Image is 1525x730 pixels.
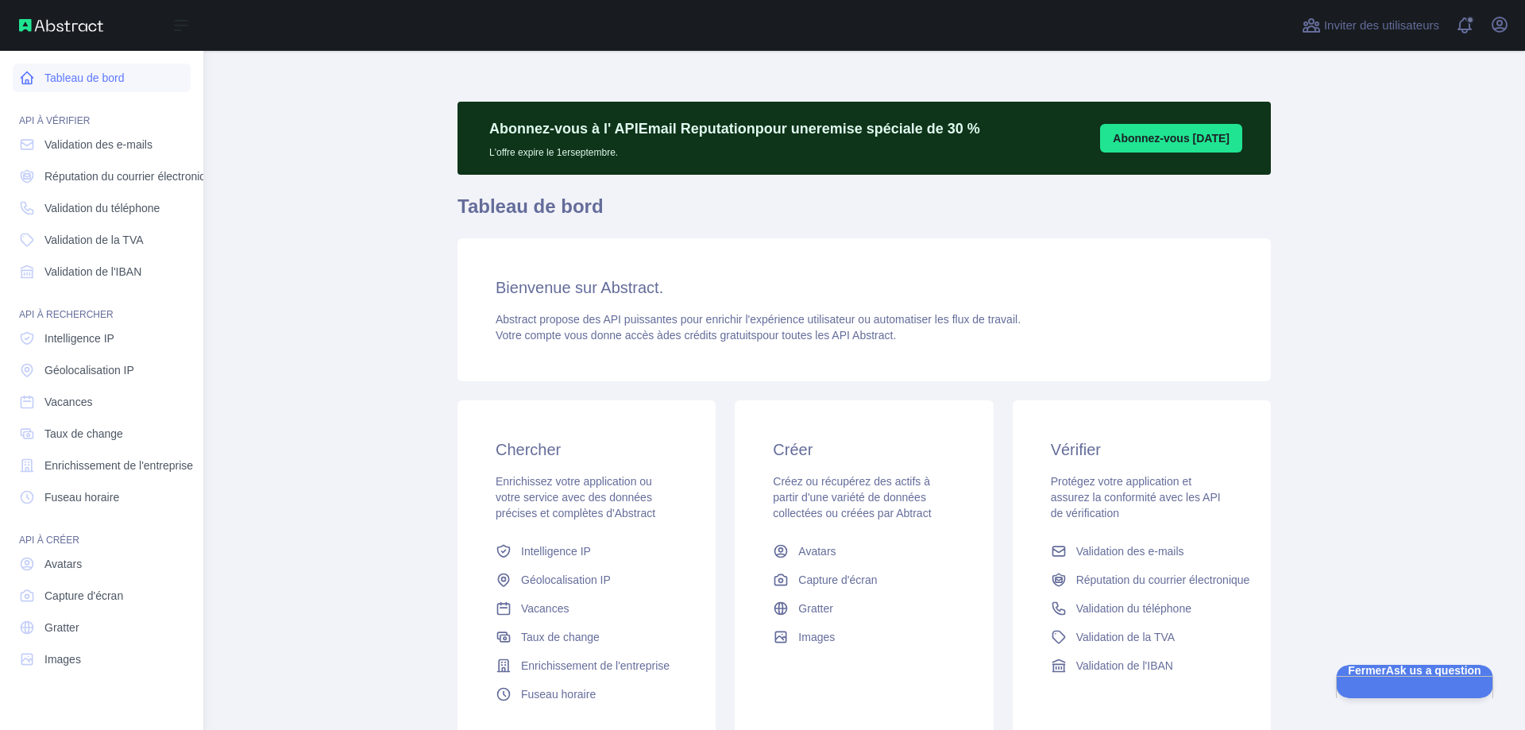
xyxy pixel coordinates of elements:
[798,631,835,643] font: Images
[798,574,877,586] font: Capture d'écran
[521,688,596,701] font: Fuseau horaire
[766,623,961,651] a: Images
[44,364,134,377] font: Géolocalisation IP
[521,574,611,586] font: Géolocalisation IP
[13,613,191,642] a: Gratter
[616,147,618,158] font: .
[13,64,191,92] a: Tableau de bord
[570,147,616,158] font: septembre
[489,651,684,680] a: Enrichissement de l'entreprise
[639,121,755,137] font: Email Reputation
[521,659,670,672] font: Enrichissement de l'entreprise
[13,483,191,512] a: Fuseau horaire
[496,279,663,296] font: Bienvenue sur Abstract.
[13,581,191,610] a: Capture d'écran
[44,589,123,602] font: Capture d'écran
[44,427,123,440] font: Taux de change
[489,147,570,158] font: L'offre expire le 1er
[13,324,191,353] a: Intelligence IP
[521,602,569,615] font: Vacances
[1044,623,1239,651] a: Validation de la TVA
[44,234,144,246] font: Validation de la TVA
[521,545,591,558] font: Intelligence IP
[13,388,191,416] a: Vacances
[44,621,79,634] font: Gratter
[44,265,141,278] font: Validation de l'IBAN
[13,194,191,222] a: Validation du téléphone
[1076,659,1173,672] font: Validation de l'IBAN
[457,195,604,217] font: Tableau de bord
[773,441,813,458] font: Créer
[19,309,114,320] font: API À RECHERCHER
[1044,594,1239,623] a: Validation du téléphone
[1324,18,1439,32] font: Inviter des utilisateurs
[766,537,961,566] a: Avatars
[1044,537,1239,566] a: Validation des e-mails
[1044,651,1239,680] a: Validation de l'IBAN
[13,226,191,254] a: Validation de la TVA
[19,19,103,32] img: API abstraite
[44,138,152,151] font: Validation des e-mails
[948,121,980,137] font: 30 %
[798,602,833,615] font: Gratter
[766,566,961,594] a: Capture d'écran
[44,202,160,214] font: Validation du téléphone
[13,130,191,159] a: Validation des e-mails
[13,162,191,191] a: Réputation du courrier électronique
[1336,665,1493,698] iframe: Help Scout Beacon - Open
[1051,475,1221,519] font: Protégez votre application et assurez la conformité avec les API de vérification
[13,257,191,286] a: Validation de l'IBAN
[1113,132,1230,145] font: Abonnez-vous [DATE]
[1076,545,1184,558] font: Validation des e-mails
[19,535,79,546] font: API À CRÉER
[496,475,655,519] font: Enrichissez votre application ou votre service avec des données précises et complètes d'Abstract
[1299,13,1442,38] button: Inviter des utilisateurs
[489,594,684,623] a: Vacances
[521,631,600,643] font: Taux de change
[1076,631,1176,643] font: Validation de la TVA
[489,537,684,566] a: Intelligence IP
[1076,574,1250,586] font: Réputation du courrier électronique
[663,329,757,342] font: des crédits gratuits
[44,653,81,666] font: Images
[496,441,561,458] font: Chercher
[13,645,191,674] a: Images
[44,332,114,345] font: Intelligence IP
[798,545,836,558] font: Avatars
[44,71,124,84] font: Tableau de bord
[489,121,639,137] font: Abonnez-vous à l' API
[766,594,961,623] a: Gratter
[44,170,218,183] font: Réputation du courrier électronique
[756,329,896,342] font: pour toutes les API Abstract.
[755,121,817,137] font: pour une
[44,396,92,408] font: Vacances
[496,313,1021,326] font: Abstract propose des API puissantes pour enrichir l'expérience utilisateur ou automatiser les flu...
[489,566,684,594] a: Géolocalisation IP
[13,419,191,448] a: Taux de change
[489,680,684,709] a: Fuseau horaire
[19,115,90,126] font: API À VÉRIFIER
[1044,566,1239,594] a: Réputation du courrier électronique
[13,356,191,384] a: Géolocalisation IP
[13,550,191,578] a: Avatars
[44,459,193,472] font: Enrichissement de l'entreprise
[496,329,663,342] font: Votre compte vous donne accès à
[13,451,191,480] a: Enrichissement de l'entreprise
[44,558,82,570] font: Avatars
[489,623,684,651] a: Taux de change
[1051,441,1101,458] font: Vérifier
[817,121,944,137] font: remise spéciale de
[1076,602,1191,615] font: Validation du téléphone
[773,475,931,519] font: Créez ou récupérez des actifs à partir d'une variété de données collectées ou créées par Abtract
[1100,124,1242,153] button: Abonnez-vous [DATE]
[44,491,119,504] font: Fuseau horaire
